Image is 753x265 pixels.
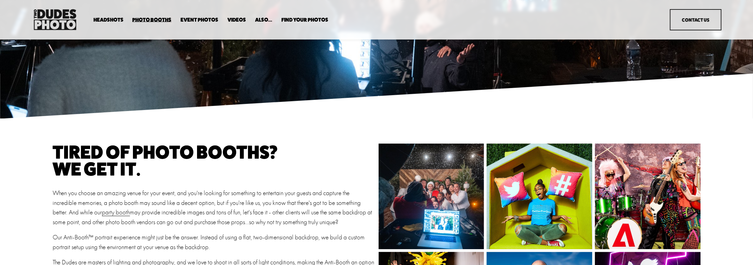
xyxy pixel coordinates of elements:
p: Our Anti-Booth™ portrait experience might just be the answer. Instead of using a flat, two-dimens... [53,233,374,252]
img: 241107_MOUNTAIN WINERY-9.jpg [352,143,510,249]
a: folder dropdown [132,17,171,23]
a: Contact Us [670,9,721,30]
p: When you choose an amazing venue for your event, and you're looking for something to entertain yo... [53,188,374,227]
img: 200114_Twitter3342.jpg [461,143,618,249]
h1: Tired of photo booths? we get it. [53,143,374,178]
a: folder dropdown [255,17,272,23]
a: party booth [102,209,130,216]
span: Headshots [93,17,123,23]
a: Event Photos [180,17,218,23]
span: Also... [255,17,272,23]
a: folder dropdown [93,17,123,23]
a: Videos [227,17,246,23]
img: Two Dudes Photo | Headshots, Portraits &amp; Photo Booths [32,7,78,32]
a: folder dropdown [281,17,328,23]
span: Find Your Photos [281,17,328,23]
img: 250107_Adobe_RockBand_0487.jpg [568,143,727,249]
span: Photo Booths [132,17,171,23]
